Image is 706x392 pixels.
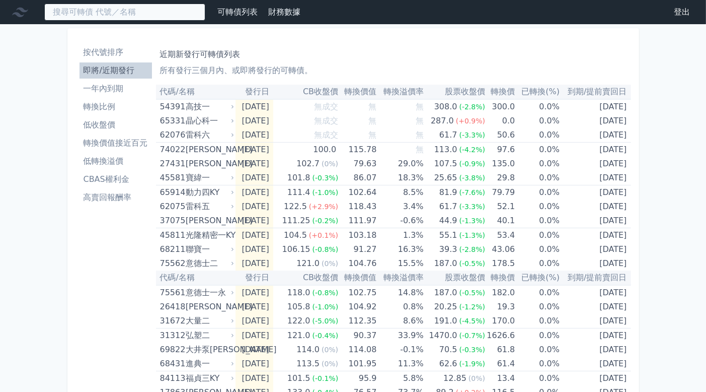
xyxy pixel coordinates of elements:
span: (-0.8%) [312,289,339,297]
span: (-1.9%) [459,360,486,368]
td: 114.08 [338,343,376,357]
span: (0%) [322,160,338,168]
th: 轉換價 [485,271,515,285]
th: 股票收盤價 [424,85,485,99]
span: (-3.3%) [459,131,486,139]
td: 79.63 [338,157,376,171]
span: (-1.0%) [312,188,339,197]
td: 8.6% [376,314,423,329]
li: 轉換價值接近百元 [80,137,152,149]
td: [DATE] [236,371,273,386]
td: [DATE] [236,300,273,314]
div: 121.0 [285,329,312,343]
td: 43.06 [485,242,515,256]
span: (-5.0%) [312,317,339,325]
div: 大量二 [186,314,232,328]
div: 70.5 [437,343,459,357]
span: (-3.8%) [459,174,486,182]
span: (-1.3%) [459,217,486,225]
div: 122.5 [282,200,309,214]
div: 45581 [160,171,183,185]
td: 178.5 [485,256,515,271]
td: [DATE] [236,114,273,128]
span: (-0.2%) [312,217,339,225]
td: 0.0% [515,171,560,185]
td: 0.0% [515,157,560,171]
td: [DATE] [236,143,273,157]
td: [DATE] [560,99,631,114]
a: 轉換比例 [80,99,152,115]
th: 已轉換(%) [515,271,560,285]
div: 191.0 [432,314,459,328]
span: (0%) [322,360,338,368]
div: 111.4 [285,185,312,200]
div: 114.0 [294,343,322,357]
span: (-2.8%) [459,245,486,253]
span: (-0.9%) [459,160,486,168]
span: (+0.9%) [456,117,485,125]
span: (0%) [322,259,338,268]
div: 69822 [160,343,183,357]
div: 高技一 [186,100,232,114]
li: 即將/近期發行 [80,64,152,77]
div: 1470.0 [427,329,459,343]
td: 61.8 [485,343,515,357]
td: 104.76 [338,256,376,271]
td: 1626.6 [485,329,515,343]
div: 27431 [160,157,183,171]
td: [DATE] [236,329,273,343]
div: 61.7 [437,128,459,142]
td: 0.0% [515,357,560,371]
div: 122.0 [285,314,312,328]
td: 0.0% [515,200,560,214]
div: 74022 [160,143,183,157]
li: 低轉換溢價 [80,155,152,167]
a: 低收盤價 [80,117,152,133]
td: 0.8% [376,300,423,314]
span: (-4.5%) [459,317,486,325]
td: 0.0% [515,256,560,271]
span: (-0.7%) [459,332,486,340]
td: 8.5% [376,185,423,200]
span: (-0.5%) [459,289,486,297]
th: 到期/提前賣回日 [560,271,631,285]
td: 29.8 [485,171,515,185]
div: 62.6 [437,357,459,371]
td: 86.07 [338,171,376,185]
td: [DATE] [560,285,631,300]
div: 81.9 [437,185,459,200]
span: (-3.3%) [459,203,486,211]
div: 62076 [160,128,183,142]
div: 寶緯一 [186,171,232,185]
td: [DATE] [560,157,631,171]
div: 20.25 [432,300,459,314]
td: 97.6 [485,143,515,157]
span: (-1.0%) [312,303,339,311]
span: (+2.9%) [309,203,338,211]
div: 31672 [160,314,183,328]
span: (-0.4%) [312,332,339,340]
td: [DATE] [560,357,631,371]
td: [DATE] [236,256,273,271]
td: 0.0% [515,329,560,343]
p: 所有發行三個月內、或即將發行的可轉債。 [160,64,627,77]
td: 53.4 [485,228,515,243]
td: 118.43 [338,200,376,214]
td: [DATE] [560,371,631,386]
div: 大井泵[PERSON_NAME] [186,343,232,357]
td: [DATE] [560,256,631,271]
div: 113.0 [432,143,459,157]
div: [PERSON_NAME] [186,157,232,171]
div: 68431 [160,357,183,371]
td: [DATE] [236,157,273,171]
div: 54391 [160,100,183,114]
a: 一年內到期 [80,81,152,97]
span: (-2.8%) [459,103,486,111]
div: 102.7 [294,157,322,171]
th: 轉換價值 [338,85,376,99]
div: 62075 [160,200,183,214]
div: 45811 [160,228,183,242]
div: 75562 [160,256,183,271]
span: 無 [368,130,376,140]
th: 轉換價值 [338,271,376,285]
